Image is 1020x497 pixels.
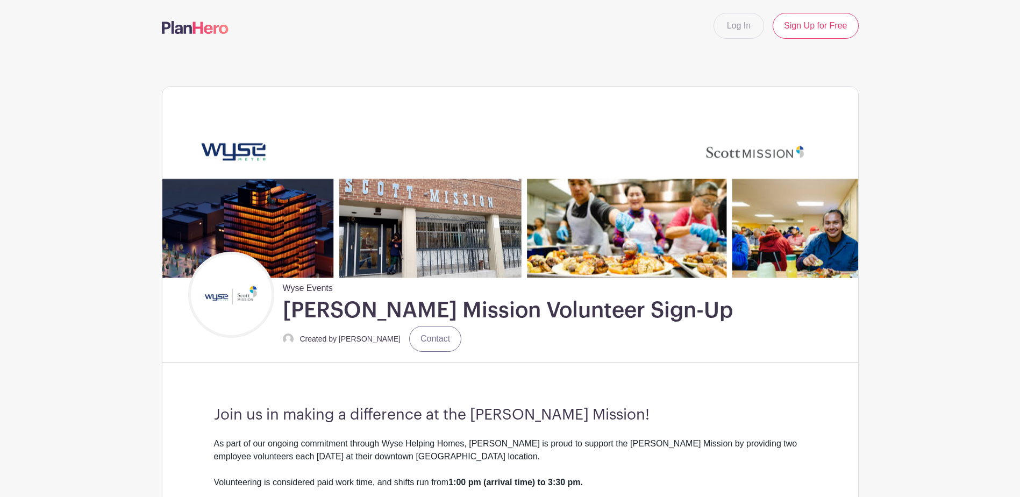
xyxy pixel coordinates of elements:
h1: [PERSON_NAME] Mission Volunteer Sign-Up [283,297,733,324]
img: default-ce2991bfa6775e67f084385cd625a349d9dcbb7a52a09fb2fda1e96e2d18dcdb.png [283,333,294,344]
a: Sign Up for Free [773,13,858,39]
h3: Join us in making a difference at the [PERSON_NAME] Mission! [214,406,807,424]
a: Contact [409,326,461,352]
span: Wyse Events [283,278,333,295]
img: logo-507f7623f17ff9eddc593b1ce0a138ce2505c220e1c5a4e2b4648c50719b7d32.svg [162,21,229,34]
small: Created by [PERSON_NAME] [300,335,401,343]
img: Untitled%20(2790%20x%20600%20px)%20(6).png [162,87,858,278]
div: As part of our ongoing commitment through Wyse Helping Homes, [PERSON_NAME] is proud to support t... [214,437,807,476]
img: Untitled%20design%20(21).png [191,254,272,335]
a: Log In [714,13,764,39]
